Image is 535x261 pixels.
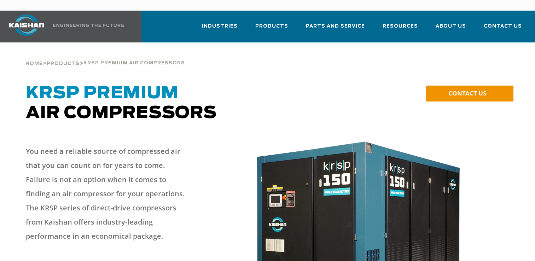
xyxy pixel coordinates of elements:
[436,17,466,41] a: About Us
[202,17,238,41] a: Industries
[47,62,80,66] span: Products
[202,22,238,30] span: Industries
[426,86,513,101] a: CONTACT US
[83,61,185,65] span: krsp premium air compressors
[306,22,365,30] span: Parts and Service
[47,60,80,66] a: Products
[484,17,522,41] a: Contact Us
[383,17,418,41] a: Resources
[26,144,190,243] p: You need a reliable source of compressed air that you can count on for years to come. Failure is ...
[448,89,486,97] span: CONTACT US
[25,42,185,69] div: > >
[26,85,179,102] span: KRSP Premium
[306,17,365,41] a: Parts and Service
[26,85,217,122] span: Air Compressors
[436,22,466,30] span: About Us
[25,62,43,66] span: Home
[484,22,522,30] span: Contact Us
[255,22,288,30] span: Products
[53,24,124,27] img: Engineering the future
[25,60,43,66] a: Home
[255,17,288,41] a: Products
[383,22,418,30] span: Resources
